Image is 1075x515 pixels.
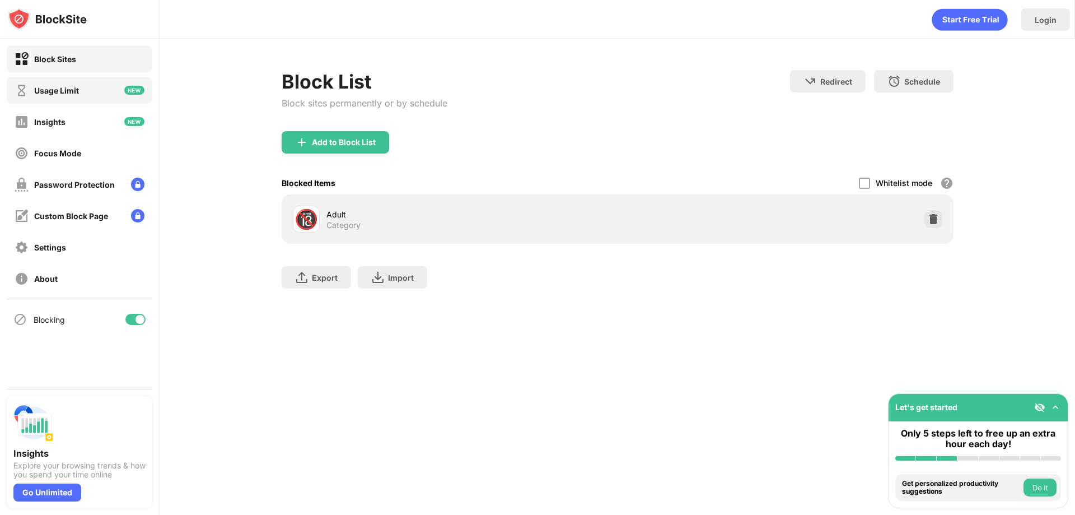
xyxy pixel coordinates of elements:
[904,77,940,86] div: Schedule
[388,273,414,282] div: Import
[13,461,146,479] div: Explore your browsing trends & how you spend your time online
[15,178,29,192] img: password-protection-off.svg
[1050,402,1061,413] img: omni-setup-toggle.svg
[15,83,29,98] img: time-usage-off.svg
[15,52,29,66] img: block-on.svg
[13,403,54,443] img: push-insights.svg
[1034,402,1045,413] img: eye-not-visible.svg
[131,209,144,222] img: lock-menu.svg
[326,220,361,230] div: Category
[282,98,447,109] div: Block sites permanently or by schedule
[124,86,144,95] img: new-icon.svg
[34,315,65,324] div: Blocking
[876,178,932,188] div: Whitelist mode
[131,178,144,191] img: lock-menu.svg
[34,211,108,221] div: Custom Block Page
[326,208,618,220] div: Adult
[895,428,1061,449] div: Only 5 steps left to free up an extra hour each day!
[124,117,144,126] img: new-icon.svg
[312,138,376,147] div: Add to Block List
[15,272,29,286] img: about-off.svg
[895,402,957,412] div: Let's get started
[15,240,29,254] img: settings-off.svg
[15,146,29,160] img: focus-off.svg
[13,313,27,326] img: blocking-icon.svg
[34,274,58,284] div: About
[34,243,66,252] div: Settings
[34,86,79,95] div: Usage Limit
[295,208,318,231] div: 🔞
[282,70,447,93] div: Block List
[34,149,81,158] div: Focus Mode
[1035,15,1057,25] div: Login
[13,448,146,459] div: Insights
[282,178,335,188] div: Blocked Items
[902,480,1021,496] div: Get personalized productivity suggestions
[13,484,81,502] div: Go Unlimited
[34,117,66,127] div: Insights
[1023,479,1057,497] button: Do it
[15,209,29,223] img: customize-block-page-off.svg
[820,77,852,86] div: Redirect
[34,54,76,64] div: Block Sites
[8,8,87,30] img: logo-blocksite.svg
[932,8,1008,31] div: animation
[312,273,338,282] div: Export
[15,115,29,129] img: insights-off.svg
[34,180,115,189] div: Password Protection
